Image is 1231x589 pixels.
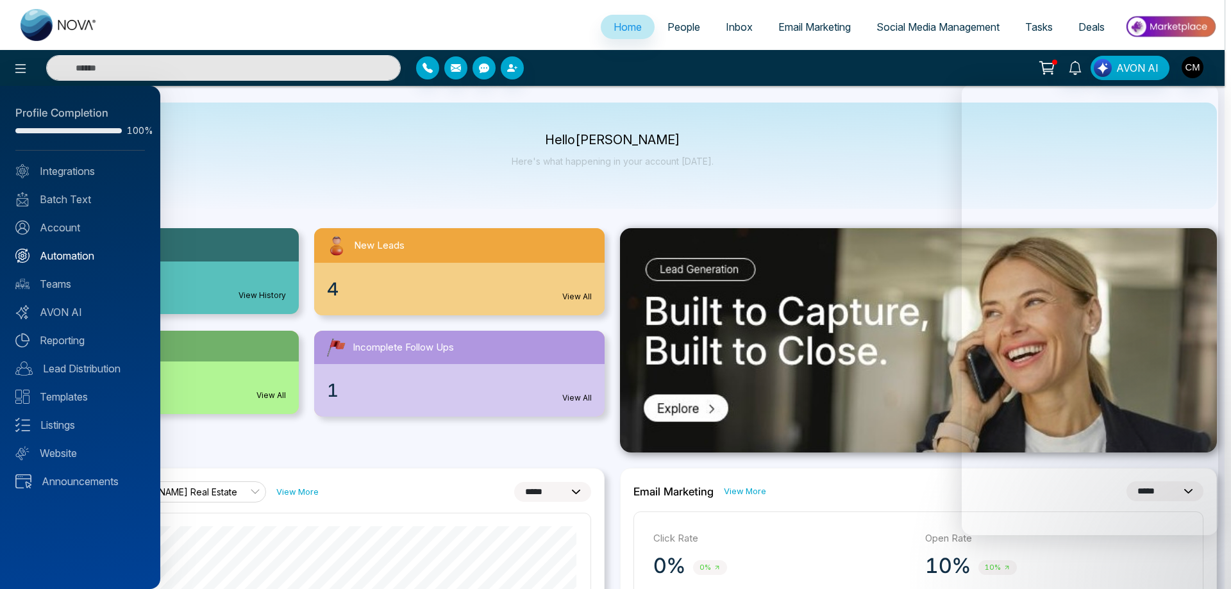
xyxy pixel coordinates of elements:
img: batch_text_white.png [15,192,29,206]
img: Account.svg [15,220,29,235]
a: Announcements [15,474,145,489]
img: Avon-AI.svg [15,305,29,319]
span: 100% [127,126,145,135]
a: Lead Distribution [15,361,145,376]
img: Integrated.svg [15,164,29,178]
a: Listings [15,417,145,433]
a: Batch Text [15,192,145,207]
img: announcements.svg [15,474,31,488]
img: Lead-dist.svg [15,361,33,376]
a: Reporting [15,333,145,348]
a: AVON AI [15,304,145,320]
a: Integrations [15,163,145,179]
a: Website [15,445,145,461]
iframe: Intercom live chat [962,84,1218,535]
img: Reporting.svg [15,333,29,347]
div: Profile Completion [15,105,145,122]
iframe: Intercom live chat [1187,545,1218,576]
img: Website.svg [15,446,29,460]
img: Listings.svg [15,418,30,432]
a: Account [15,220,145,235]
a: Automation [15,248,145,263]
img: team.svg [15,277,29,291]
img: Templates.svg [15,390,29,404]
img: Automation.svg [15,249,29,263]
a: Templates [15,389,145,404]
a: Teams [15,276,145,292]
